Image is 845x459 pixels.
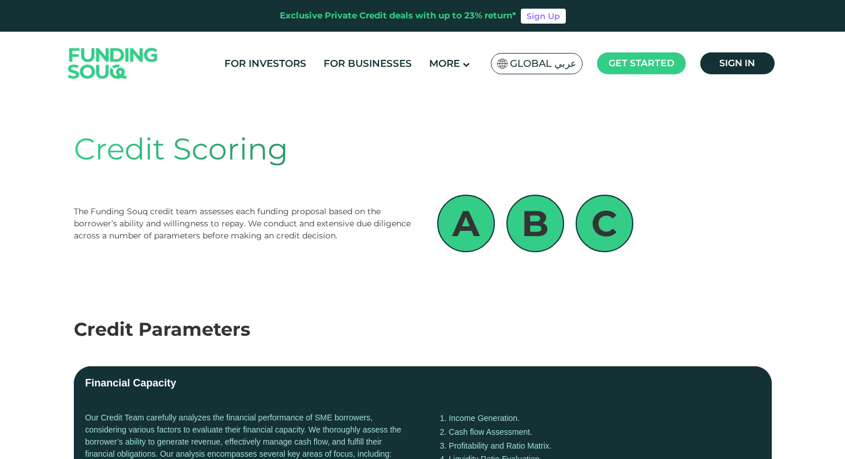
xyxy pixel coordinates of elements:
[609,58,674,69] span: Get started
[506,195,564,252] div: B
[280,9,516,22] div: Exclusive Private Credit deals with up to 23% return*
[74,206,414,242] div: The Funding Souq credit team assesses each funding proposal based on the borrower’s ability and w...
[521,9,566,24] a: Sign Up
[321,54,415,73] a: For Businesses
[440,426,760,439] li: Cash flow Assessment.
[74,316,772,343] div: Credit Parameters
[437,195,495,252] div: A
[221,54,309,73] a: For Investors
[497,59,508,69] img: SA Flag
[510,57,576,70] span: Global عربي
[85,375,176,391] div: Financial Capacity
[700,52,775,74] a: Sign in
[440,412,760,426] li: Income Generation.
[576,195,633,252] div: C
[440,439,760,453] li: Profitability and Ratio Matrix.
[429,58,460,69] span: More
[719,58,755,69] span: Sign in
[57,35,170,93] img: Logo
[74,127,772,172] div: Credit Scoring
